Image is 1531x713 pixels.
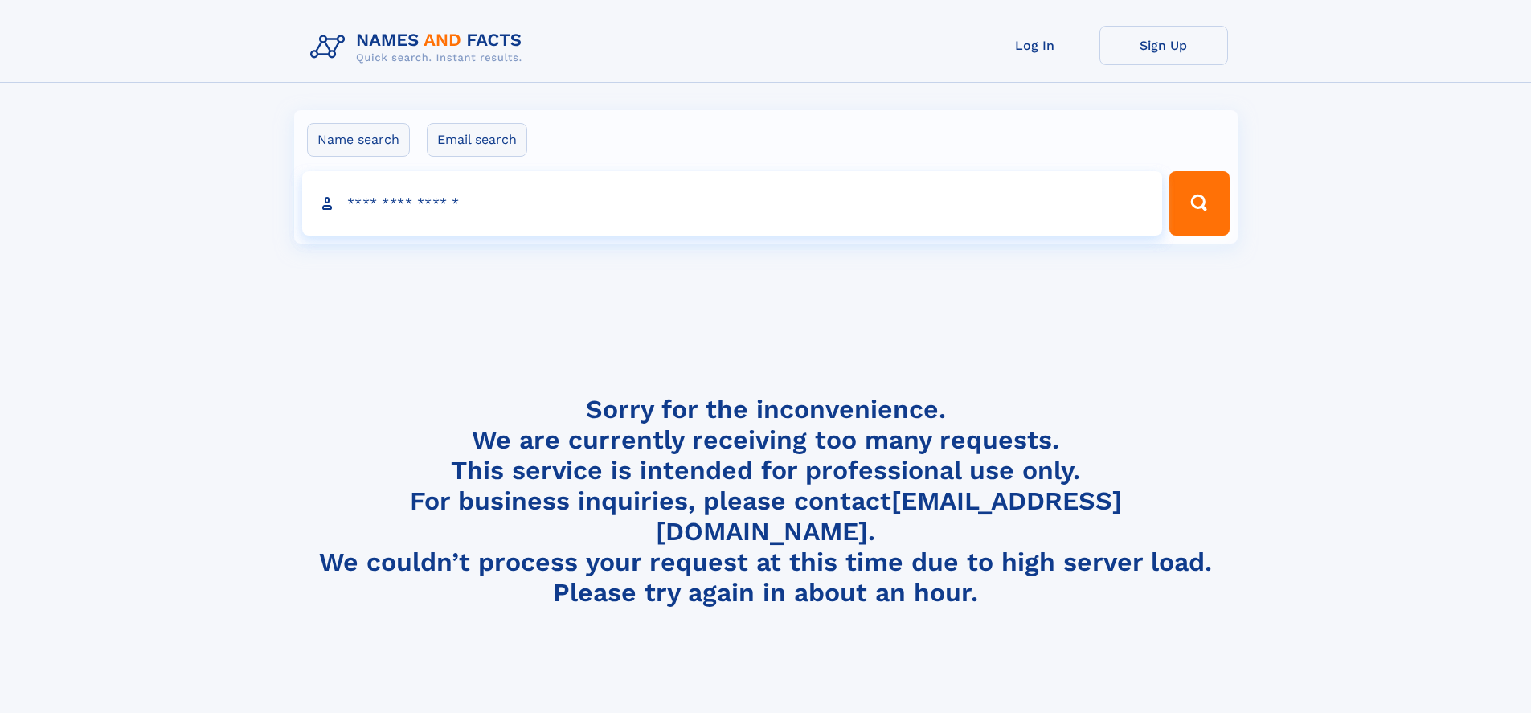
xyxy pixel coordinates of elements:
[971,26,1099,65] a: Log In
[1169,171,1229,236] button: Search Button
[427,123,527,157] label: Email search
[1099,26,1228,65] a: Sign Up
[307,123,410,157] label: Name search
[304,26,535,69] img: Logo Names and Facts
[302,171,1163,236] input: search input
[304,394,1228,609] h4: Sorry for the inconvenience. We are currently receiving too many requests. This service is intend...
[656,486,1122,547] a: [EMAIL_ADDRESS][DOMAIN_NAME]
